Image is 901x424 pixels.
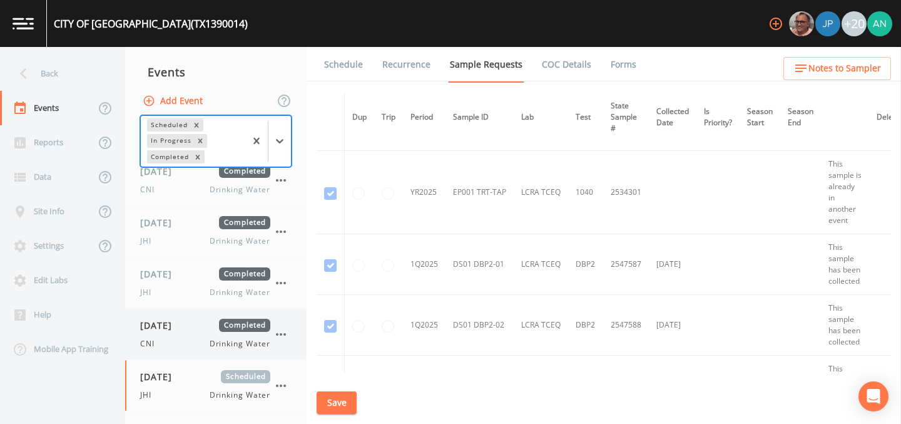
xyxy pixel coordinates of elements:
img: c76c074581486bce1c0cbc9e29643337 [867,11,892,36]
span: CNI [140,184,162,195]
td: 2534301 [603,151,649,234]
span: Notes to Sampler [808,61,881,76]
div: Remove Scheduled [190,118,203,132]
td: 1Q2025 [403,295,445,356]
td: EP001 TRT-TAP [445,151,514,234]
th: Sample ID [445,93,514,142]
td: LCRA TCEQ [514,356,568,416]
span: CNI [140,338,162,349]
span: Drinking Water [210,338,270,349]
th: Test [568,93,603,142]
div: Scheduled [147,118,190,132]
td: 1040 [568,151,603,234]
a: Schedule [322,47,365,82]
td: This sample has been collected [821,234,869,295]
td: 2Q2025 [403,356,445,416]
th: Collected Date [649,93,696,142]
span: Drinking Water [210,235,270,247]
img: logo [13,18,34,29]
td: 2547587 [603,234,649,295]
td: [DATE] [649,295,696,356]
td: 2551206 [603,356,649,416]
div: Open Intercom Messenger [858,381,888,411]
td: DS01 DBP2-01 [445,356,514,416]
span: Drinking Water [210,287,270,298]
button: Notes to Sampler [783,57,891,80]
th: Is Priority? [696,93,740,142]
td: LCRA TCEQ [514,234,568,295]
div: Remove Completed [191,150,205,163]
span: Completed [219,267,270,281]
div: +20 [842,11,867,36]
span: Drinking Water [210,390,270,401]
th: Dup [345,93,375,142]
div: Mike Franklin [788,11,815,36]
th: Season Start [740,93,780,142]
th: Period [403,93,445,142]
td: [DATE] [649,356,696,416]
td: YR2025 [403,151,445,234]
a: Recurrence [380,47,432,82]
td: DBP2 [568,295,603,356]
span: [DATE] [140,216,181,229]
a: [DATE]CompletedJHIDrinking Water [125,257,307,309]
a: [DATE]CompletedCNIDrinking Water [125,155,307,206]
td: DBP2 [568,356,603,416]
th: Lab [514,93,568,142]
div: Joshua gere Paul [815,11,841,36]
div: Events [125,56,307,88]
a: [DATE]CompletedCNIDrinking Water [125,309,307,360]
button: Add Event [140,90,208,113]
a: Forms [609,47,638,82]
a: COC Details [540,47,593,82]
img: e2d790fa78825a4bb76dcb6ab311d44c [789,11,814,36]
span: Completed [219,216,270,229]
div: In Progress [147,134,193,147]
a: [DATE]CompletedJHIDrinking Water [125,206,307,257]
td: This sample has been collected [821,356,869,416]
span: JHI [140,390,159,401]
span: Completed [219,319,270,332]
span: [DATE] [140,370,181,383]
span: Drinking Water [210,184,270,195]
td: This sample is already in another event [821,151,869,234]
span: [DATE] [140,267,181,281]
th: State Sample # [603,93,649,142]
td: LCRA TCEQ [514,295,568,356]
a: Sample Requests [448,47,524,83]
span: [DATE] [140,165,181,178]
div: Remove In Progress [193,134,207,147]
span: JHI [140,287,159,298]
div: CITY OF [GEOGRAPHIC_DATA] (TX1390014) [54,16,248,31]
span: Completed [219,165,270,178]
span: Scheduled [221,370,270,383]
div: Completed [147,150,191,163]
td: 1Q2025 [403,234,445,295]
td: DS01 DBP2-02 [445,295,514,356]
td: LCRA TCEQ [514,151,568,234]
img: 41241ef155101aa6d92a04480b0d0000 [815,11,840,36]
th: Season End [780,93,821,142]
span: [DATE] [140,319,181,332]
td: DBP2 [568,234,603,295]
td: 2547588 [603,295,649,356]
td: This sample has been collected [821,295,869,356]
span: JHI [140,235,159,247]
a: [DATE]ScheduledJHIDrinking Water [125,360,307,411]
th: Trip [374,93,403,142]
td: DS01 DBP2-01 [445,234,514,295]
td: [DATE] [649,234,696,295]
button: Save [317,391,357,415]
